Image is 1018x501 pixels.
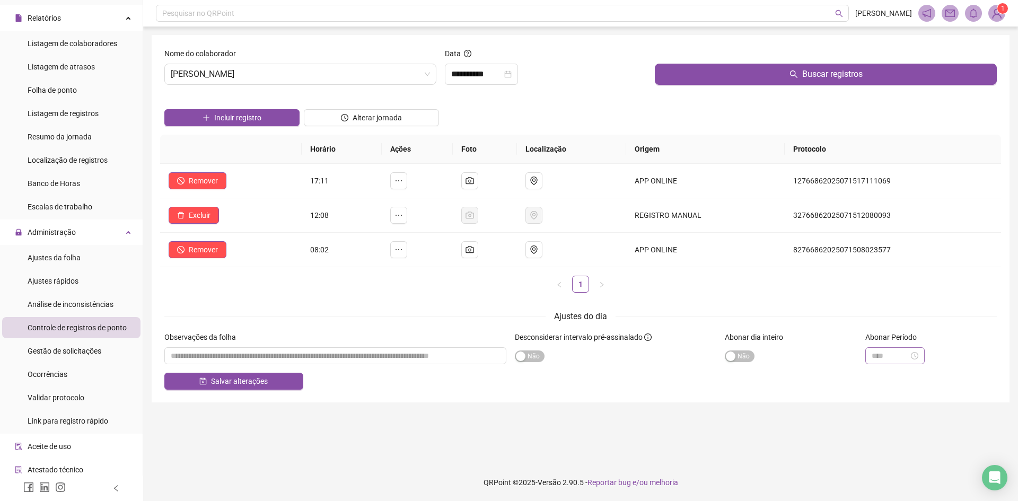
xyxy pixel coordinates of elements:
[394,245,403,254] span: ellipsis
[573,276,589,292] a: 1
[835,10,843,17] span: search
[989,5,1005,21] img: 85711
[382,135,453,164] th: Ações
[28,370,67,379] span: Ocorrências
[28,109,99,118] span: Listagem de registros
[599,282,605,288] span: right
[394,211,403,219] span: ellipsis
[28,156,108,164] span: Localização de registros
[28,39,117,48] span: Listagem de colaboradores
[164,109,300,126] button: Incluir registro
[644,333,652,341] span: info-circle
[785,198,1001,233] td: 32766862025071512080093
[28,323,127,332] span: Controle de registros de ponto
[626,233,785,267] td: APP ONLINE
[310,177,329,185] span: 17:11
[945,8,955,18] span: mail
[28,63,95,71] span: Listagem de atrasos
[143,464,1018,501] footer: QRPoint © 2025 - 2.90.5 -
[177,177,185,184] span: stop
[554,311,607,321] span: Ajustes do dia
[556,282,563,288] span: left
[1001,5,1005,12] span: 1
[28,253,81,262] span: Ajustes da folha
[304,109,439,126] button: Alterar jornada
[310,245,329,254] span: 08:02
[28,86,77,94] span: Folha de ponto
[626,164,785,198] td: APP ONLINE
[855,7,912,19] span: [PERSON_NAME]
[28,133,92,141] span: Resumo da jornada
[28,417,108,425] span: Link para registro rápido
[203,114,210,121] span: plus
[353,112,402,124] span: Alterar jornada
[802,68,863,81] span: Buscar registros
[626,198,785,233] td: REGISTRO MANUAL
[304,115,439,123] a: Alterar jornada
[177,246,185,253] span: stop
[189,244,218,256] span: Remover
[593,276,610,293] button: right
[171,64,430,84] span: MARINA RIBEIRO DA SILVA CAMPOS
[789,70,798,78] span: search
[23,482,34,493] span: facebook
[453,135,517,164] th: Foto
[164,331,243,343] label: Observações da folha
[211,375,268,387] span: Salvar alterações
[551,276,568,293] button: left
[28,228,76,236] span: Administração
[572,276,589,293] li: 1
[28,14,61,22] span: Relatórios
[28,442,71,451] span: Aceite de uso
[199,377,207,385] span: save
[214,112,261,124] span: Incluir registro
[302,135,382,164] th: Horário
[655,64,997,85] button: Buscar registros
[997,3,1008,14] sup: Atualize o seu contato no menu Meus Dados
[530,177,538,185] span: environment
[15,443,22,450] span: audit
[394,177,403,185] span: ellipsis
[593,276,610,293] li: Próxima página
[28,393,84,402] span: Validar protocolo
[28,203,92,211] span: Escalas de trabalho
[164,373,303,390] button: Salvar alterações
[517,135,626,164] th: Localização
[785,233,1001,267] td: 82766862025071508023577
[177,212,185,219] span: delete
[15,228,22,236] span: lock
[55,482,66,493] span: instagram
[15,14,22,22] span: file
[112,485,120,492] span: left
[28,300,113,309] span: Análise de inconsistências
[865,331,924,343] label: Abonar Período
[445,49,461,58] span: Data
[169,241,226,258] button: Remover
[551,276,568,293] li: Página anterior
[466,177,474,185] span: camera
[164,48,243,59] label: Nome do colaborador
[169,172,226,189] button: Remover
[189,209,210,221] span: Excluir
[530,245,538,254] span: environment
[466,245,474,254] span: camera
[39,482,50,493] span: linkedin
[15,466,22,473] span: solution
[310,211,329,219] span: 12:08
[28,179,80,188] span: Banco de Horas
[587,478,678,487] span: Reportar bug e/ou melhoria
[626,135,785,164] th: Origem
[725,331,790,343] label: Abonar dia inteiro
[538,478,561,487] span: Versão
[28,465,83,474] span: Atestado técnico
[28,347,101,355] span: Gestão de solicitações
[515,333,643,341] span: Desconsiderar intervalo pré-assinalado
[341,114,348,121] span: clock-circle
[28,277,78,285] span: Ajustes rápidos
[982,465,1007,490] div: Open Intercom Messenger
[785,164,1001,198] td: 12766862025071517111069
[169,207,219,224] button: Excluir
[189,175,218,187] span: Remover
[785,135,1001,164] th: Protocolo
[969,8,978,18] span: bell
